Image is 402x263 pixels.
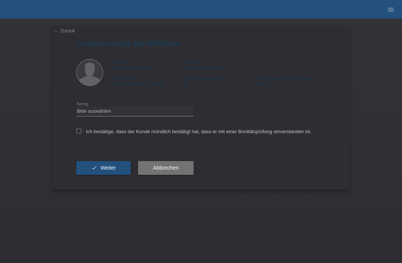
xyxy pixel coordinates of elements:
[114,76,184,87] div: [GEOGRAPHIC_DATA]
[387,6,395,13] i: menu
[153,165,179,171] span: Abbrechen
[184,77,225,81] span: Aufenthaltsbewilligung
[76,39,326,48] h1: Autorisierung durchführen
[383,7,398,12] a: menu
[255,77,313,81] span: Einreisedatum gemäss Ausweis
[255,76,326,87] div: [DATE]
[54,28,75,33] a: ← Zurück
[114,60,130,64] span: Vorname
[138,161,194,175] button: Abbrechen
[184,60,204,64] span: Nachname
[91,165,97,171] i: check
[184,59,255,70] div: [PERSON_NAME]
[76,129,312,134] label: Ich bestätige, dass der Kunde mündlich bestätigt hat, dass er mit einer Bonitätsprüfung einversta...
[184,76,255,87] div: B
[100,165,116,171] span: Weiter
[114,77,134,81] span: Nationalität
[114,59,184,70] div: [PERSON_NAME]
[76,161,131,175] button: check Weiter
